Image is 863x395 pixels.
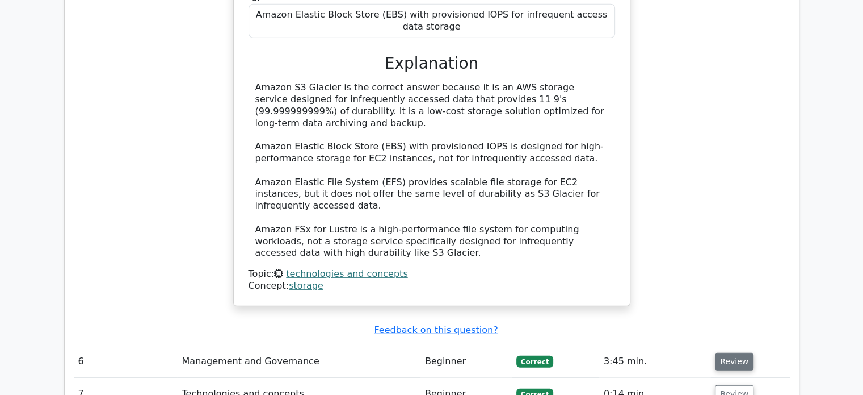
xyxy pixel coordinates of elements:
div: Amazon S3 Glacier is the correct answer because it is an AWS storage service designed for infrequ... [255,82,608,259]
div: Concept: [249,280,615,292]
td: Management and Governance [177,346,420,378]
div: Amazon Elastic Block Store (EBS) with provisioned IOPS for infrequent access data storage [249,4,615,38]
span: Correct [516,356,553,367]
button: Review [715,353,753,371]
h3: Explanation [255,54,608,73]
a: storage [289,280,323,291]
a: technologies and concepts [286,268,407,279]
a: Feedback on this question? [374,325,498,335]
div: Topic: [249,268,615,280]
td: 3:45 min. [599,346,710,378]
td: Beginner [420,346,512,378]
td: 6 [74,346,178,378]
